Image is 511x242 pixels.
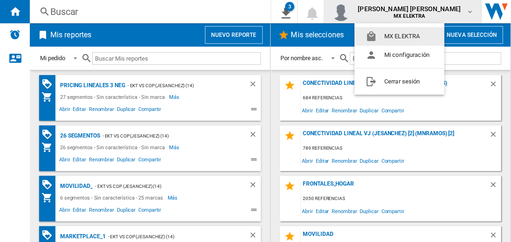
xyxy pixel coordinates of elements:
[354,72,444,91] button: Cerrar sesión
[354,46,444,64] button: Mi configuración
[354,27,444,46] button: MX ELEKTRA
